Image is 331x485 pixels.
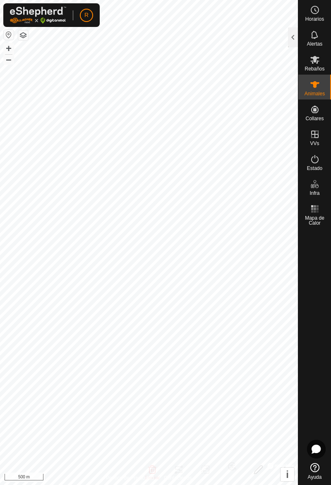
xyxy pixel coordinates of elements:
span: Horarios [305,17,324,22]
span: R [84,11,89,19]
a: Ayuda [298,460,331,483]
button: i [281,468,294,481]
span: VVs [310,141,319,146]
img: Logo Gallagher [10,7,66,24]
a: Contáctenos [164,474,192,482]
button: Restablecer Mapa [4,30,14,40]
span: Mapa de Calor [300,216,329,226]
span: Animales [305,91,325,96]
span: Ayuda [308,475,322,480]
span: Rebaños [305,66,324,71]
span: Collares [305,116,324,121]
button: Capas del Mapa [18,30,28,40]
span: Estado [307,166,322,171]
a: Política de Privacidad [106,474,154,482]
button: – [4,54,14,64]
span: i [286,469,289,480]
span: Alertas [307,41,322,46]
button: + [4,44,14,53]
span: Infra [309,191,319,196]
